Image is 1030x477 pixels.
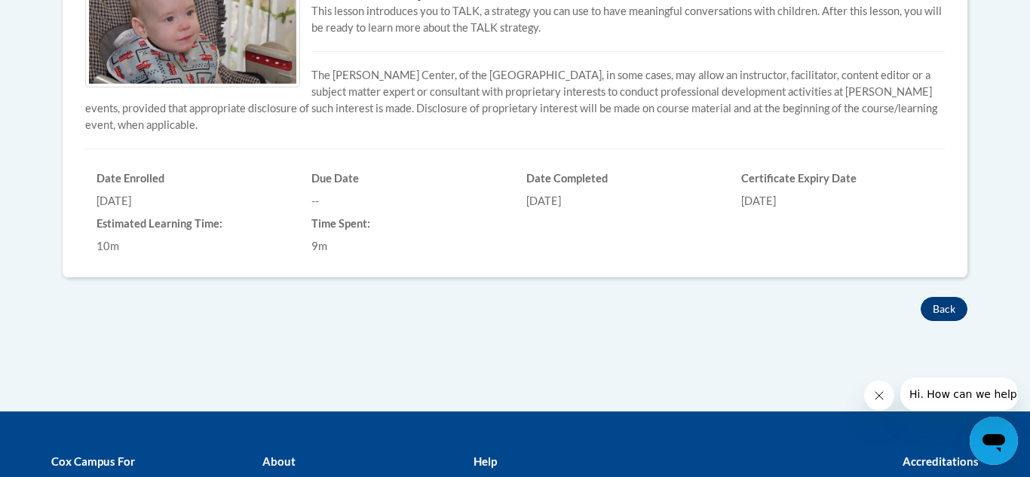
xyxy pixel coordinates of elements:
div: [DATE] [741,193,933,209]
iframe: Message from company [900,378,1018,411]
b: Accreditations [903,454,979,468]
iframe: Button to launch messaging window [970,417,1018,465]
h6: Date Completed [526,172,719,185]
b: About [262,454,296,468]
h6: Estimated Learning Time: [97,217,289,231]
h6: Date Enrolled [97,172,289,185]
iframe: Close message [864,381,894,411]
h6: Due Date [311,172,504,185]
div: [DATE] [97,193,289,209]
h6: Time Spent: [311,217,504,231]
h6: Certificate Expiry Date [741,172,933,185]
b: Cox Campus For [51,454,135,468]
div: 10m [97,238,289,255]
span: Hi. How can we help? [9,11,122,23]
button: Back [921,297,967,321]
div: -- [311,193,504,209]
div: 9m [311,238,504,255]
b: Help [474,454,497,468]
div: This lesson introduces you to TALK, a strategy you can use to have meaningful conversations with ... [85,3,945,36]
div: [DATE] [526,193,719,209]
p: The [PERSON_NAME] Center, of the [GEOGRAPHIC_DATA], in some cases, may allow an instructor, facil... [85,67,945,133]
